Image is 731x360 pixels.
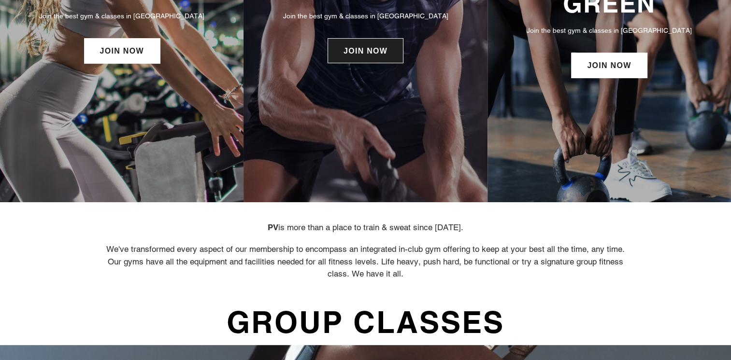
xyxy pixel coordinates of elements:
strong: PV [268,222,278,232]
a: JOIN NOW: Palmers Green Membership [571,53,647,78]
p: Join the best gym & classes in [GEOGRAPHIC_DATA] [497,25,721,36]
span: GROUP CLASSES [224,300,507,345]
a: JOIN NOW: Colindale Membership [328,38,403,63]
p: is more than a place to train & sweat since [DATE]. [102,222,629,234]
p: We've transformed every aspect of our membership to encompass an integrated in-club gym offering ... [102,243,629,280]
p: Join the best gym & classes in [GEOGRAPHIC_DATA] [253,11,477,21]
p: Join the best gym & classes in [GEOGRAPHIC_DATA] [10,11,234,21]
a: JOIN NOW: Finchley Membership [84,38,160,63]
